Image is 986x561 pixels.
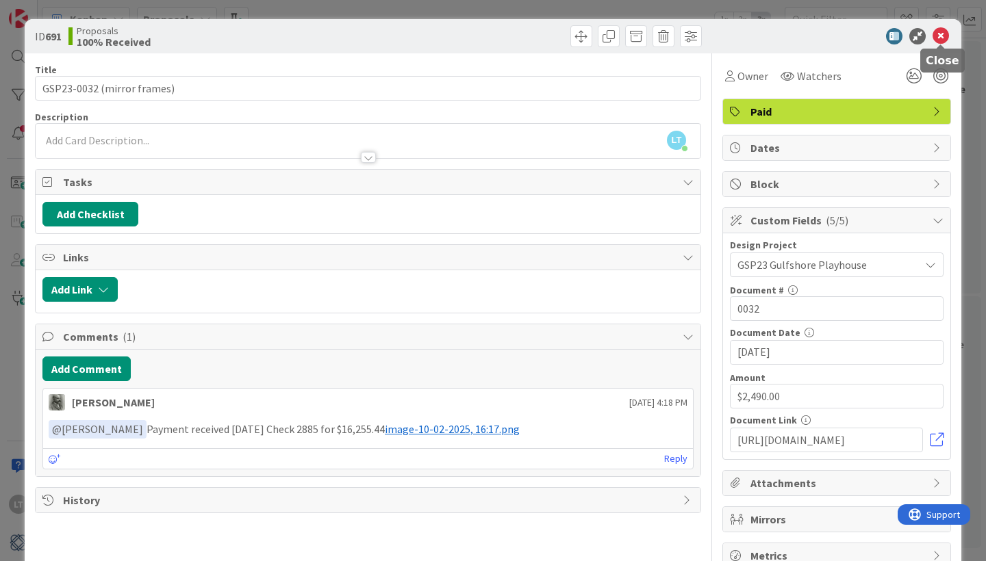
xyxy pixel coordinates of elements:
div: Document Link [730,415,944,425]
span: Proposals [77,25,151,36]
span: Owner [737,68,768,84]
span: Mirrors [750,511,926,527]
label: Document # [730,284,784,296]
span: [DATE] 4:18 PM [629,395,687,410]
span: Description [35,111,88,123]
span: Attachments [750,475,926,491]
span: Block [750,176,926,192]
input: MM/DD/YYYY [737,341,936,364]
span: Dates [750,140,926,156]
span: [PERSON_NAME] [52,422,143,436]
p: Payment received [DATE] Check 2885 for $16,255.44 [49,420,687,439]
span: ( 5/5 ) [826,213,848,227]
img: PA [49,394,65,410]
span: ( 1 ) [123,330,136,343]
span: @ [52,422,62,436]
span: Support [29,2,62,18]
span: Watchers [797,68,842,84]
b: 100% Received [77,36,151,47]
button: Add Comment [42,356,131,381]
input: type card name here... [35,76,701,101]
span: ID [35,28,62,44]
div: Document Date [730,328,944,337]
button: Add Checklist [42,202,138,226]
span: Paid [750,103,926,120]
label: Amount [730,371,766,384]
span: Tasks [63,174,676,190]
label: Title [35,64,57,76]
span: image-10-02-2025, 16:17.png [385,422,520,436]
div: [PERSON_NAME] [72,394,155,410]
span: GSP23 Gulfshore Playhouse [737,255,913,274]
h5: Close [926,54,959,67]
div: Design Project [730,240,944,250]
b: 691 [45,29,62,43]
span: LT [667,131,686,150]
span: Comments [63,328,676,345]
span: History [63,492,676,508]
span: Custom Fields [750,212,926,229]
button: Add Link [42,277,118,302]
a: Reply [664,450,687,467]
span: Links [63,249,676,265]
